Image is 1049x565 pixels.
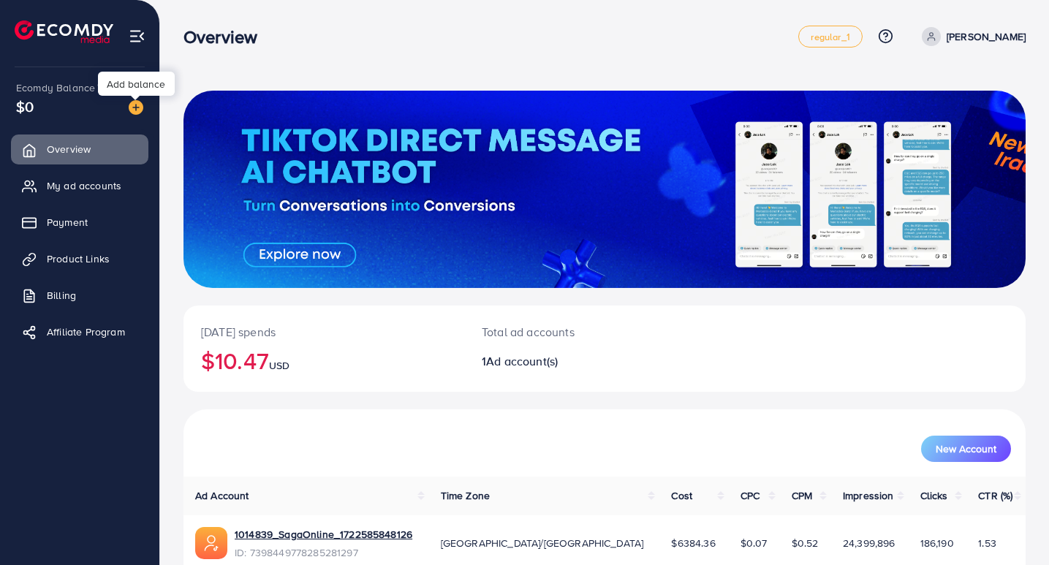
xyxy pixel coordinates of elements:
span: Payment [47,215,88,230]
iframe: Chat [987,499,1038,554]
a: Payment [11,208,148,237]
a: My ad accounts [11,171,148,200]
img: logo [15,20,113,43]
span: Overview [47,142,91,156]
span: 24,399,896 [843,536,895,550]
p: [DATE] spends [201,323,447,341]
a: 1014839_SagaOnline_1722585848126 [235,527,412,542]
span: $6384.36 [671,536,715,550]
span: $0 [16,96,34,117]
span: Ad Account [195,488,249,503]
img: menu [129,28,145,45]
span: Clicks [920,488,948,503]
span: CTR (%) [978,488,1012,503]
span: Product Links [47,251,110,266]
a: Product Links [11,244,148,273]
span: Ad account(s) [486,353,558,369]
img: image [129,100,143,115]
span: CPM [792,488,812,503]
span: regular_1 [811,32,849,42]
div: Add balance [98,72,175,96]
span: [GEOGRAPHIC_DATA]/[GEOGRAPHIC_DATA] [441,536,644,550]
span: Time Zone [441,488,490,503]
h2: $10.47 [201,346,447,374]
span: 1.53 [978,536,996,550]
img: ic-ads-acc.e4c84228.svg [195,527,227,559]
p: [PERSON_NAME] [947,28,1026,45]
span: CPC [741,488,760,503]
span: Affiliate Program [47,325,125,339]
a: Billing [11,281,148,310]
h2: 1 [482,354,657,368]
span: My ad accounts [47,178,121,193]
span: Cost [671,488,692,503]
span: USD [269,358,289,373]
span: New Account [936,444,996,454]
a: Affiliate Program [11,317,148,346]
span: Ecomdy Balance [16,80,95,95]
a: regular_1 [798,26,862,48]
span: $0.07 [741,536,768,550]
span: $0.52 [792,536,819,550]
h3: Overview [183,26,269,48]
a: [PERSON_NAME] [916,27,1026,46]
button: New Account [921,436,1011,462]
span: ID: 7398449778285281297 [235,545,412,560]
a: Overview [11,134,148,164]
p: Total ad accounts [482,323,657,341]
span: 186,190 [920,536,954,550]
span: Impression [843,488,894,503]
span: Billing [47,288,76,303]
